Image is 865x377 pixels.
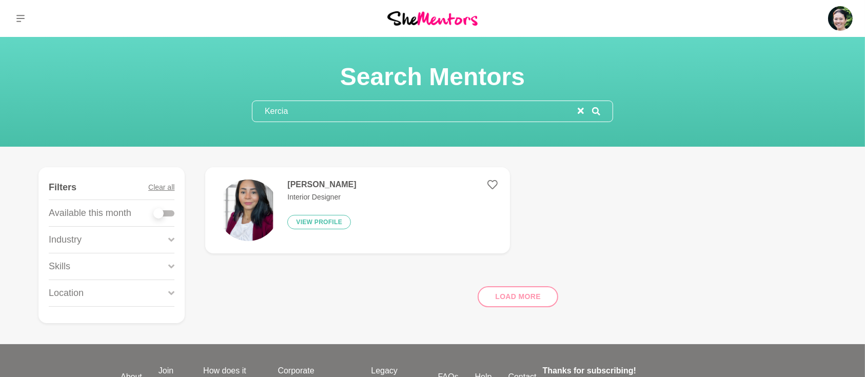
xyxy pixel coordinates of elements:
p: Industry [49,233,82,247]
p: Available this month [49,206,131,220]
p: Location [49,286,84,300]
h1: Search Mentors [252,62,613,92]
img: She Mentors Logo [387,11,478,25]
img: Roselynn Unson [828,6,853,31]
button: Clear all [148,175,174,200]
h4: [PERSON_NAME] [287,180,356,190]
button: View profile [287,215,351,229]
h4: Thanks for subscribing! [543,365,738,377]
p: Skills [49,260,70,273]
h4: Filters [49,182,76,193]
a: [PERSON_NAME]Interior DesignerView profile [205,167,509,253]
img: 672c9e0f5c28f94a877040268cd8e7ac1f2c7f14-1080x1350.png [218,180,279,241]
p: Interior Designer [287,192,356,203]
input: Search mentors [252,101,578,122]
